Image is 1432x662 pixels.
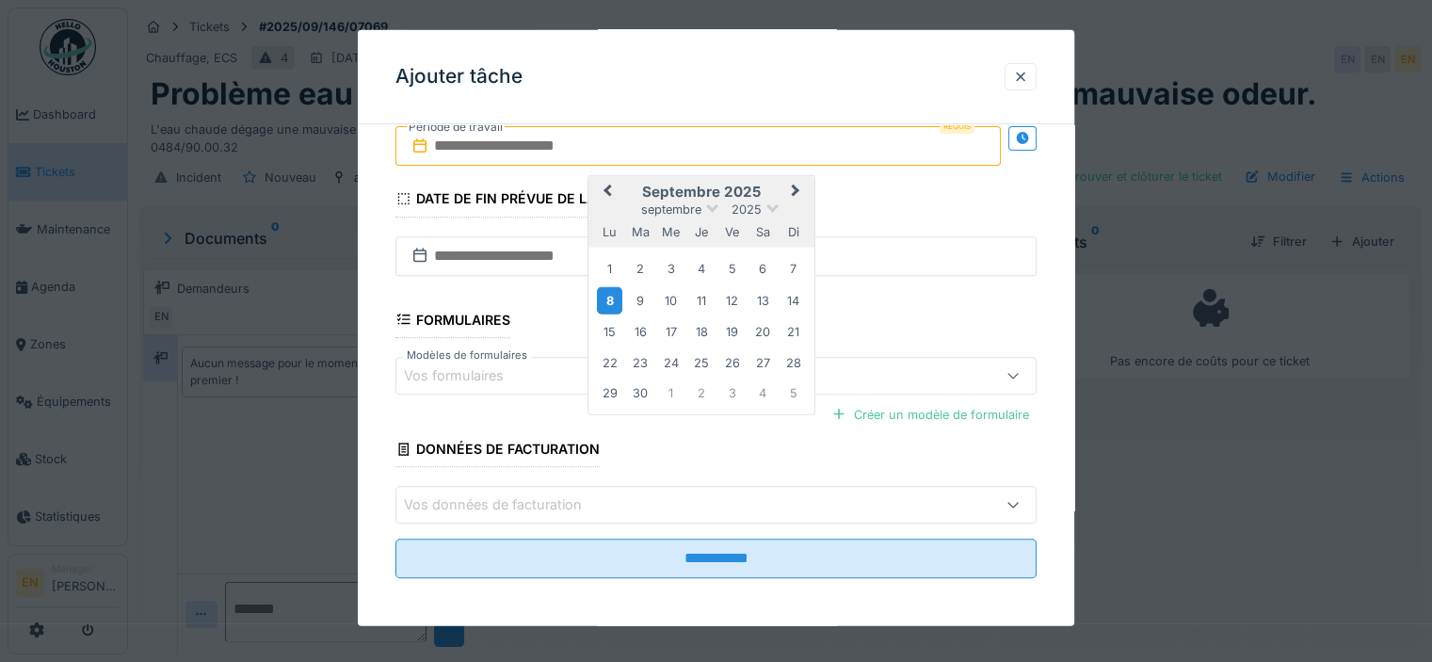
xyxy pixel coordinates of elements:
div: Données de facturation [395,434,600,466]
div: Choose mercredi 10 septembre 2025 [658,287,684,313]
div: mercredi [658,218,684,244]
div: vendredi [719,218,745,244]
div: Date de fin prévue de la tâche [395,185,644,217]
div: Choose vendredi 26 septembre 2025 [719,349,745,375]
span: 2025 [732,202,762,216]
div: Choose dimanche 28 septembre 2025 [780,349,806,375]
div: Choose mardi 30 septembre 2025 [628,379,653,405]
div: Vos données de facturation [404,494,608,515]
button: Previous Month [590,178,620,208]
div: jeudi [689,218,715,244]
div: Choose lundi 1 septembre 2025 [597,255,622,281]
div: Choose vendredi 3 octobre 2025 [719,379,745,405]
div: Choose vendredi 5 septembre 2025 [719,255,745,281]
div: Choose samedi 20 septembre 2025 [750,318,776,344]
div: Choose mercredi 3 septembre 2025 [658,255,684,281]
div: samedi [750,218,776,244]
div: lundi [597,218,622,244]
div: Formulaires [395,305,510,337]
label: Modèles de formulaires [403,347,531,363]
h3: Ajouter tâche [395,65,523,89]
div: Choose vendredi 19 septembre 2025 [719,318,745,344]
div: Choose dimanche 14 septembre 2025 [780,287,806,313]
div: Choose vendredi 12 septembre 2025 [719,287,745,313]
div: Choose samedi 13 septembre 2025 [750,287,776,313]
div: Choose samedi 4 octobre 2025 [750,379,776,405]
div: Choose lundi 22 septembre 2025 [597,349,622,375]
button: Next Month [782,178,813,208]
div: dimanche [780,218,806,244]
div: Choose jeudi 11 septembre 2025 [689,287,715,313]
div: Choose jeudi 2 octobre 2025 [689,379,715,405]
div: Requis [940,119,974,134]
div: Choose jeudi 25 septembre 2025 [689,349,715,375]
div: Choose jeudi 4 septembre 2025 [689,255,715,281]
div: Month septembre, 2025 [595,253,809,408]
label: Période de travail [407,117,505,137]
div: Choose mardi 23 septembre 2025 [628,349,653,375]
div: Choose lundi 8 septembre 2025 [597,286,622,314]
div: Choose dimanche 7 septembre 2025 [780,255,806,281]
div: Choose mercredi 24 septembre 2025 [658,349,684,375]
div: Choose mardi 2 septembre 2025 [628,255,653,281]
span: septembre [641,202,701,216]
div: Choose mardi 9 septembre 2025 [628,287,653,313]
div: mardi [628,218,653,244]
div: Choose mercredi 17 septembre 2025 [658,318,684,344]
div: Créer un modèle de formulaire [824,401,1037,427]
div: Choose samedi 27 septembre 2025 [750,349,776,375]
div: Choose dimanche 5 octobre 2025 [780,379,806,405]
div: Vos formulaires [404,364,530,385]
div: Choose mardi 16 septembre 2025 [628,318,653,344]
div: Choose lundi 15 septembre 2025 [597,318,622,344]
div: Choose mercredi 1 octobre 2025 [658,379,684,405]
div: Choose samedi 6 septembre 2025 [750,255,776,281]
div: Choose dimanche 21 septembre 2025 [780,318,806,344]
div: Choose lundi 29 septembre 2025 [597,379,622,405]
div: Choose jeudi 18 septembre 2025 [689,318,715,344]
h2: septembre 2025 [588,184,814,201]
